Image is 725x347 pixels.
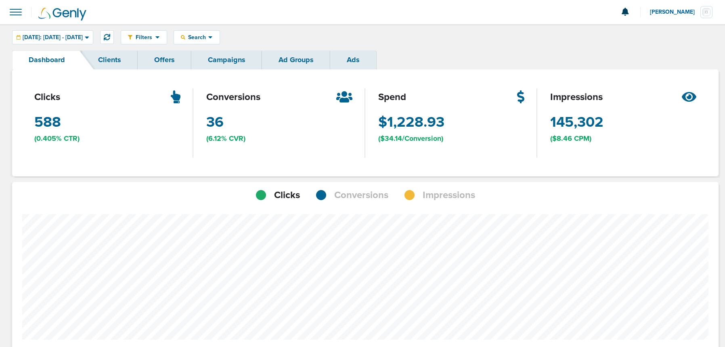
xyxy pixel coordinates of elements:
span: Filters [132,34,155,41]
span: clicks [34,90,60,104]
span: conversions [206,90,260,104]
a: Offers [138,50,191,69]
span: ($8.46 CPM) [550,134,591,144]
span: 145,302 [550,112,603,132]
a: Ad Groups [262,50,330,69]
span: (0.405% CTR) [34,134,80,144]
a: Clients [82,50,138,69]
span: (6.12% CVR) [206,134,245,144]
span: spend [378,90,406,104]
span: [PERSON_NAME] [650,9,700,15]
span: Impressions [423,188,475,202]
img: Genly [38,8,86,21]
span: 36 [206,112,224,132]
span: $1,228.93 [378,112,444,132]
a: Ads [330,50,376,69]
span: ($34.14/Conversion) [378,134,443,144]
span: Conversions [334,188,388,202]
span: Clicks [274,188,300,202]
span: [DATE]: [DATE] - [DATE] [23,35,83,40]
span: 588 [34,112,61,132]
a: Dashboard [12,50,82,69]
span: impressions [550,90,603,104]
a: Campaigns [191,50,262,69]
span: Search [185,34,208,41]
